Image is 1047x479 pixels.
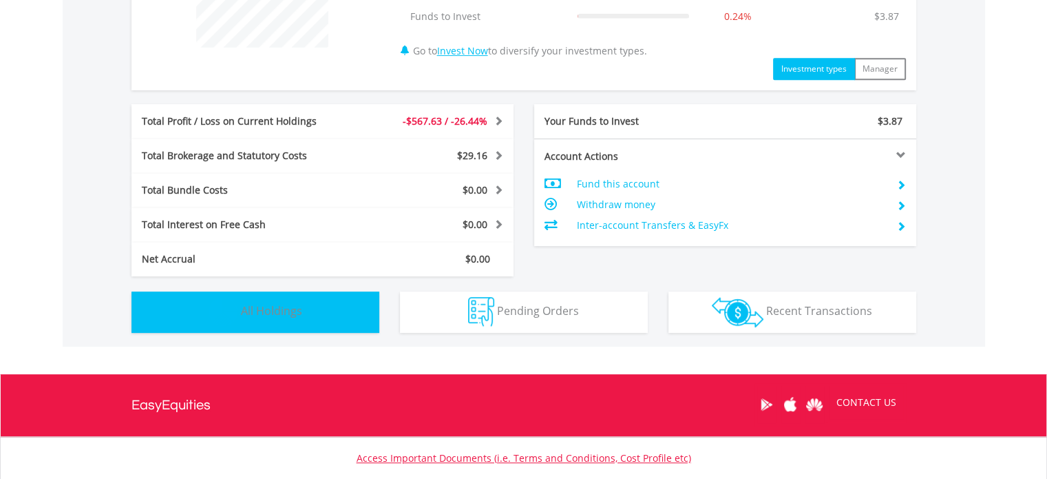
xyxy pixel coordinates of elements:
a: Apple [779,383,803,426]
span: $3.87 [878,114,902,128]
td: 0.24% [696,3,780,30]
button: Pending Orders [400,292,648,333]
div: Total Profit / Loss on Current Holdings [131,114,355,128]
button: All Holdings [131,292,379,333]
img: holdings-wht.png [209,297,238,327]
button: Recent Transactions [668,292,916,333]
img: pending_instructions-wht.png [468,297,494,327]
a: Access Important Documents (i.e. Terms and Conditions, Cost Profile etc) [357,451,691,465]
td: Fund this account [576,174,885,194]
a: EasyEquities [131,374,211,436]
div: Total Brokerage and Statutory Costs [131,149,355,163]
div: Your Funds to Invest [534,114,726,128]
span: All Holdings [241,303,302,318]
button: Manager [854,58,906,80]
div: Net Accrual [131,252,355,266]
span: $0.00 [463,183,487,196]
span: Pending Orders [497,303,579,318]
div: Total Interest on Free Cash [131,218,355,232]
span: $29.16 [457,149,487,162]
div: Total Bundle Costs [131,183,355,197]
div: Account Actions [534,150,726,163]
button: Investment types [773,58,855,80]
a: Invest Now [437,44,488,57]
td: Withdraw money [576,194,885,215]
a: Huawei [803,383,827,426]
span: $0.00 [465,252,490,265]
td: Inter-account Transfers & EasyFx [576,215,885,236]
td: Funds to Invest [403,3,571,30]
td: $3.87 [867,3,906,30]
a: Google Play [754,383,779,426]
img: transactions-zar-wht.png [712,297,763,327]
span: $0.00 [463,218,487,231]
span: -$567.63 / -26.44% [403,114,487,128]
a: CONTACT US [827,383,906,422]
span: Recent Transactions [766,303,872,318]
